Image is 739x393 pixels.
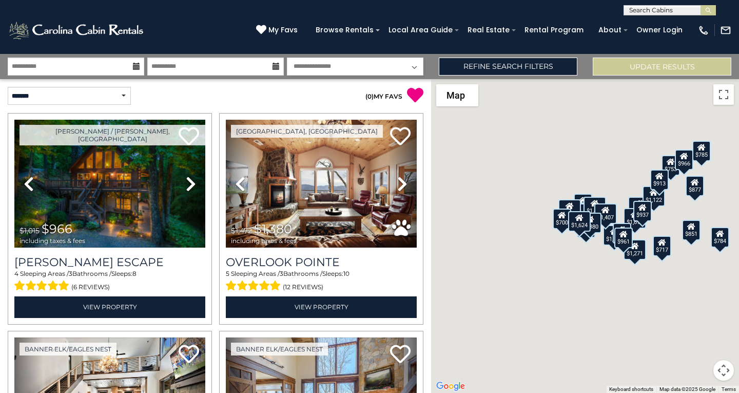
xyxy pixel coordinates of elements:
[132,270,137,277] span: 8
[662,155,680,175] div: $753
[574,193,592,214] div: $575
[698,25,709,36] img: phone-regular-white.png
[722,386,736,392] a: Terms
[434,380,468,393] img: Google
[390,126,411,148] a: Add to favorites
[434,380,468,393] a: Open this area in Google Maps (opens a new window)
[226,296,417,317] a: View Property
[653,235,671,256] div: $717
[659,386,715,392] span: Map data ©2025 Google
[579,212,601,233] div: $1,380
[231,237,297,244] span: including taxes & fees
[310,22,379,38] a: Browse Rentals
[692,141,711,161] div: $785
[8,20,146,41] img: White-1-2.png
[720,25,731,36] img: mail-regular-white.png
[603,225,626,246] div: $1,358
[577,217,595,238] div: $935
[436,84,478,106] button: Change map style
[254,221,292,236] span: $1,380
[682,220,701,240] div: $851
[519,22,589,38] a: Rental Program
[14,296,205,317] a: View Property
[675,149,693,170] div: $966
[226,269,417,294] div: Sleeping Areas / Bathrooms / Sleeps:
[439,58,577,76] a: Refine Search Filters
[14,255,205,269] a: [PERSON_NAME] Escape
[711,227,729,247] div: $784
[614,227,633,248] div: $961
[283,280,323,294] span: (12 reviews)
[14,270,18,277] span: 4
[231,226,252,235] span: $1,472
[20,226,40,235] span: $1,015
[226,120,417,248] img: thumbnail_163477009.jpeg
[446,90,465,101] span: Map
[365,92,402,100] a: (0)MY FAVS
[633,200,652,221] div: $937
[20,237,85,244] span: including taxes & fees
[713,360,734,381] button: Map camera controls
[69,270,72,277] span: 3
[628,197,651,217] div: $1,455
[686,176,704,196] div: $877
[20,343,116,355] a: Banner Elk/Eagles Nest
[179,344,199,366] a: Add to favorites
[71,280,110,294] span: (6 reviews)
[650,170,669,190] div: $913
[613,223,631,244] div: $900
[594,203,617,223] div: $1,407
[20,125,205,145] a: [PERSON_NAME] / [PERSON_NAME], [GEOGRAPHIC_DATA]
[593,22,627,38] a: About
[568,211,591,231] div: $1,624
[256,25,300,36] a: My Favs
[624,239,646,260] div: $1,271
[14,269,205,294] div: Sleeping Areas / Bathrooms / Sleeps:
[609,386,653,393] button: Keyboard shortcuts
[14,120,205,248] img: thumbnail_168627805.jpeg
[631,22,688,38] a: Owner Login
[624,208,646,229] div: $1,692
[231,125,383,138] a: [GEOGRAPHIC_DATA], [GEOGRAPHIC_DATA]
[226,270,229,277] span: 5
[390,344,411,366] a: Add to favorites
[643,185,665,206] div: $1,122
[713,84,734,105] button: Toggle fullscreen view
[42,221,72,236] span: $966
[280,270,283,277] span: 3
[14,255,205,269] h3: Todd Escape
[553,208,571,229] div: $700
[343,270,349,277] span: 10
[558,199,581,219] div: $1,506
[367,92,372,100] span: 0
[584,197,606,217] div: $1,465
[593,58,731,76] button: Update Results
[383,22,458,38] a: Local Area Guide
[462,22,515,38] a: Real Estate
[231,343,328,355] a: Banner Elk/Eagles Nest
[226,255,417,269] a: Overlook Pointe
[268,25,298,35] span: My Favs
[365,92,374,100] span: ( )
